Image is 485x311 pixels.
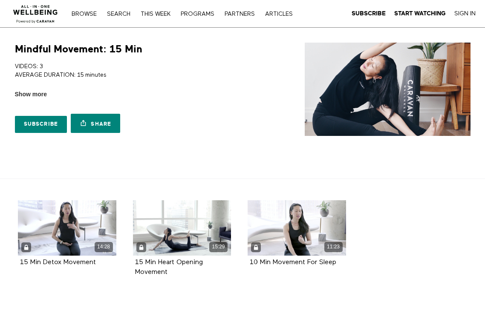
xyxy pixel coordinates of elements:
[135,259,203,275] a: 15 Min Heart Opening Movement
[15,90,47,99] span: Show more
[20,259,96,266] strong: 15 Min Detox Movement
[220,11,259,17] a: PARTNERS
[324,242,343,252] div: 11:23
[20,259,96,265] a: 15 Min Detox Movement
[67,11,101,17] a: Browse
[136,11,175,17] a: THIS WEEK
[394,10,446,17] a: Start Watching
[67,9,297,18] nav: Primary
[176,11,219,17] a: PROGRAMS
[250,259,336,265] a: 10 Min Movement For Sleep
[18,200,116,256] a: 15 Min Detox Movement 14:28
[250,259,336,266] strong: 10 Min Movement For Sleep
[71,114,120,133] a: Share
[15,62,240,80] p: VIDEOS: 3 AVERAGE DURATION: 15 minutes
[454,10,476,17] a: Sign In
[261,11,297,17] a: ARTICLES
[248,200,346,256] a: 10 Min Movement For Sleep 11:23
[95,242,113,252] div: 14:28
[209,242,228,252] div: 15:29
[305,43,471,136] img: Mindful Movement: 15 Min
[103,11,135,17] a: Search
[352,10,386,17] a: Subscribe
[133,200,231,256] a: 15 Min Heart Opening Movement 15:29
[15,116,67,133] a: Subscribe
[135,259,203,276] strong: 15 Min Heart Opening Movement
[15,43,142,56] h1: Mindful Movement: 15 Min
